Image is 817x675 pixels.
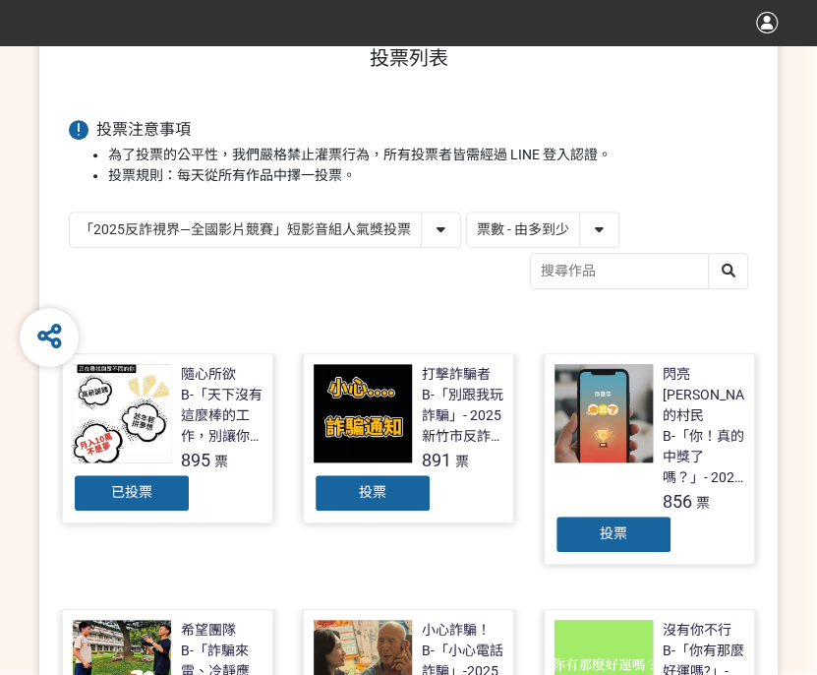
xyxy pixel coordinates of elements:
input: 搜尋作品 [531,254,747,288]
div: 隨心所欲 [181,364,236,385]
li: 投票規則：每天從所有作品中擇一投票。 [108,165,748,186]
div: B-「你！真的中獎了嗎？」- 2025新竹市反詐視界影片徵件 [663,426,744,488]
a: 打擊詐騙者B-「別跟我玩詐騙」- 2025新竹市反詐視界影片徵件891票投票 [303,353,514,523]
div: 閃亮[PERSON_NAME]的村民 [663,364,768,426]
span: 票 [455,454,469,469]
div: 小心詐騙！ [422,620,491,641]
li: 為了投票的公平性，我們嚴格禁止灌票行為，所有投票者皆需經過 LINE 登入認證。 [108,145,748,165]
span: 投票注意事項 [96,120,191,139]
span: 891 [422,450,451,470]
span: 895 [181,450,210,470]
span: 投票 [600,525,627,541]
a: 閃亮[PERSON_NAME]的村民B-「你！真的中獎了嗎？」- 2025新竹市反詐視界影片徵件856票投票 [544,353,755,565]
span: 投票 [359,484,386,500]
div: B-「別跟我玩詐騙」- 2025新竹市反詐視界影片徵件 [422,385,503,447]
span: 票 [696,495,710,511]
span: 856 [663,491,692,512]
span: 已投票 [111,484,152,500]
div: 沒有你不行 [663,620,731,641]
span: 票 [214,454,228,469]
div: B-「天下沒有這麼棒的工作，別讓你的求職夢變成惡夢！」- 2025新竹市反詐視界影片徵件 [181,385,263,447]
a: 隨心所欲B-「天下沒有這麼棒的工作，別讓你的求職夢變成惡夢！」- 2025新竹市反詐視界影片徵件895票已投票 [62,353,273,523]
h1: 投票列表 [69,46,748,70]
div: 希望團隊 [181,620,236,641]
div: 打擊詐騙者 [422,364,491,385]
